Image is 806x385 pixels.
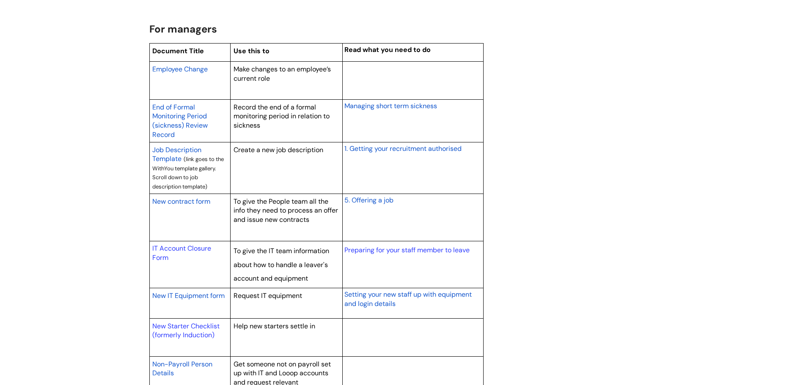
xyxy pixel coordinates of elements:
[152,291,225,300] span: New IT Equipment form
[152,64,208,74] a: Employee Change
[152,102,208,139] a: End of Formal Monitoring Period (sickness) Review Record
[149,22,217,35] span: For managers
[234,322,315,330] span: Help new starters settle in
[152,322,220,340] a: New Starter Checklist (formerly Induction)
[234,145,323,154] span: Create a new job description
[152,145,201,164] span: Job Description Template
[344,195,393,205] a: 5. Offering a job
[344,101,437,110] span: Managing short term sickness
[344,144,462,153] span: 1. Getting your recruitment authorised
[152,197,210,206] span: New contract form
[344,196,393,205] span: 5. Offering a job
[344,45,431,54] span: Read what you need to do
[234,65,331,83] span: Make changes to an employee’s current role
[152,65,208,74] span: Employee Change
[344,246,470,254] a: Preparing for your staff member to leave
[152,359,212,378] a: Non-Payroll Person Details
[152,103,208,139] span: End of Formal Monitoring Period (sickness) Review Record
[344,289,472,309] a: Setting your new staff up with equipment and login details
[344,143,462,153] a: 1. Getting your recruitment authorised
[234,46,270,55] span: Use this to
[152,244,211,262] a: IT Account Closure Form
[152,46,204,55] span: Document Title
[234,246,329,283] span: To give the IT team information about how to handle a leaver's account and equipment
[234,197,338,224] span: To give the People team all the info they need to process an offer and issue new contracts
[344,290,472,308] span: Setting your new staff up with equipment and login details
[344,101,437,111] a: Managing short term sickness
[152,156,224,190] span: (link goes to the WithYou template gallery. Scroll down to job description template)
[234,291,302,300] span: Request IT equipment
[234,103,330,130] span: Record the end of a formal monitoring period in relation to sickness
[152,290,225,300] a: New IT Equipment form
[152,145,201,164] a: Job Description Template
[152,360,212,378] span: Non-Payroll Person Details
[152,196,210,206] a: New contract form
